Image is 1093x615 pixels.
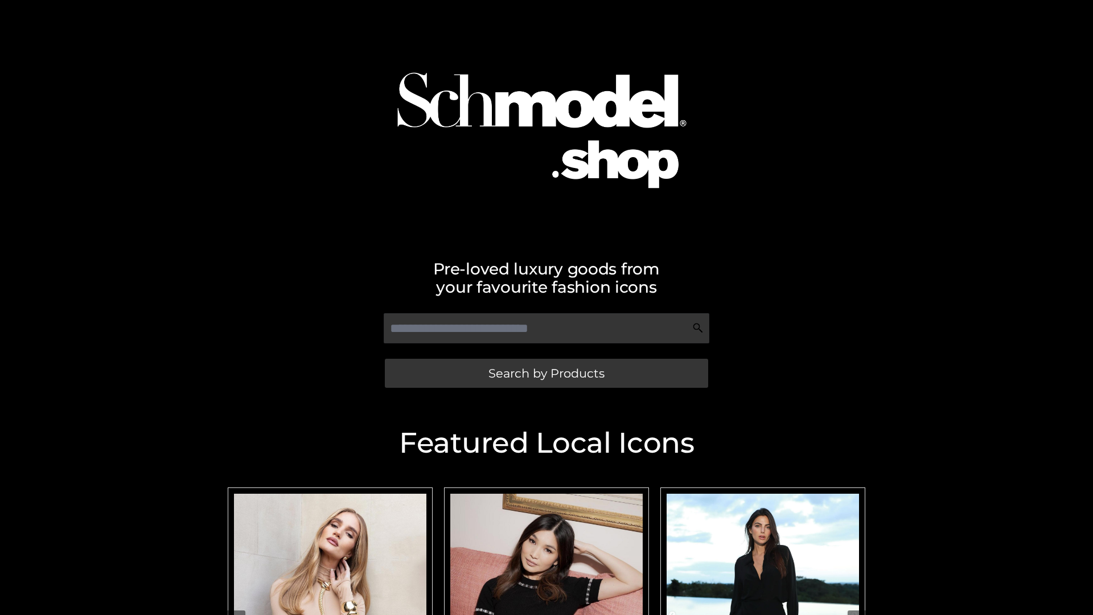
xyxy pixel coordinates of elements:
img: Search Icon [692,322,704,334]
span: Search by Products [488,367,605,379]
a: Search by Products [385,359,708,388]
h2: Pre-loved luxury goods from your favourite fashion icons [222,260,871,296]
h2: Featured Local Icons​ [222,429,871,457]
